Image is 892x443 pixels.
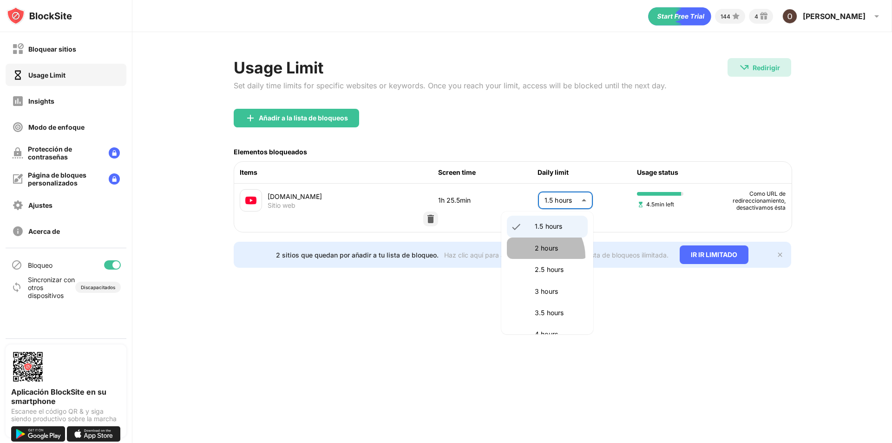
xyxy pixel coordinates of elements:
[535,329,582,339] p: 4 hours
[535,286,582,297] p: 3 hours
[535,308,582,318] p: 3.5 hours
[535,221,582,231] p: 1.5 hours
[535,264,582,275] p: 2.5 hours
[535,243,582,253] p: 2 hours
